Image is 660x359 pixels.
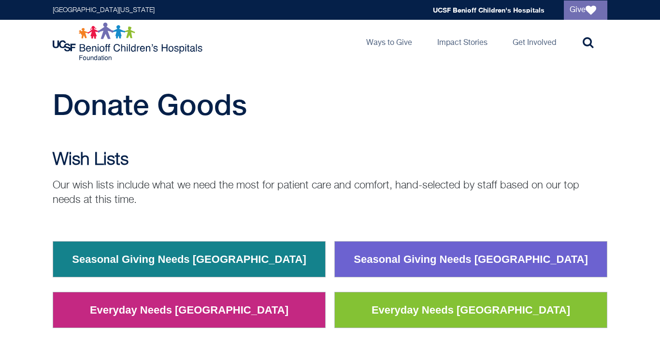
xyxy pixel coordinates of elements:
a: [GEOGRAPHIC_DATA][US_STATE] [53,7,155,14]
a: Get Involved [505,20,564,63]
a: Impact Stories [430,20,495,63]
img: Logo for UCSF Benioff Children's Hospitals Foundation [53,22,205,61]
a: Seasonal Giving Needs [GEOGRAPHIC_DATA] [346,247,595,272]
a: Everyday Needs [GEOGRAPHIC_DATA] [364,298,577,323]
a: Ways to Give [359,20,420,63]
a: Give [564,0,607,20]
span: Donate Goods [53,87,247,121]
a: UCSF Benioff Children's Hospitals [433,6,545,14]
h2: Wish Lists [53,150,607,170]
a: Seasonal Giving Needs [GEOGRAPHIC_DATA] [65,247,314,272]
a: Everyday Needs [GEOGRAPHIC_DATA] [83,298,296,323]
p: Our wish lists include what we need the most for patient care and comfort, hand-selected by staff... [53,178,607,207]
